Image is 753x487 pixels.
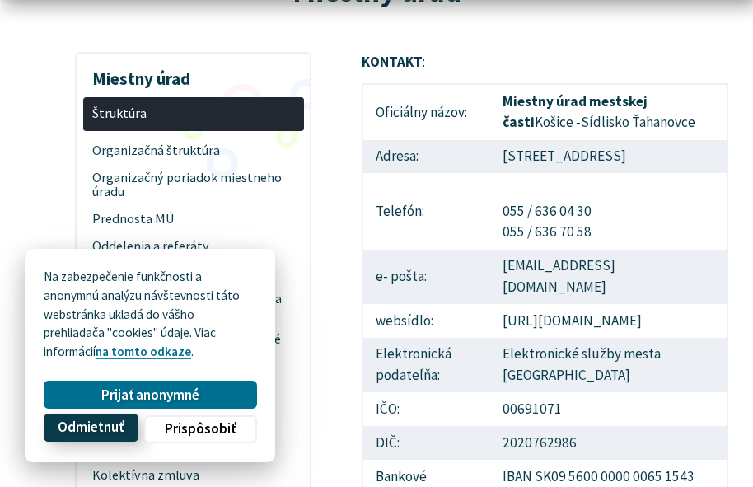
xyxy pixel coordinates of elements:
td: e- pošta: [362,250,490,304]
a: Štruktúra [83,97,304,131]
strong: Miestny úrad mestskej časti [503,92,648,132]
p: : [362,52,728,73]
p: Na zabezpečenie funkčnosti a anonymnú analýzu návštevnosti táto webstránka ukladá do vášho prehli... [44,268,256,362]
button: Odmietnuť [44,414,138,442]
a: Oddelenia a referáty [83,233,304,260]
td: [URL][DOMAIN_NAME] [490,304,727,338]
td: Košice -Sídlisko Ťahanovce [490,84,727,139]
a: na tomto odkaze [96,344,191,359]
td: [STREET_ADDRESS] [490,140,727,174]
button: Prijať anonymné [44,381,256,409]
td: Oficiálny názov: [362,84,490,139]
td: Telefón: [362,173,490,249]
button: Prispôsobiť [144,415,256,443]
td: websídlo: [362,304,490,338]
span: Organizačná štruktúra [92,137,294,164]
td: Adresa: [362,140,490,174]
span: Organizačný poriadok miestneho úradu [92,164,294,206]
span: Prispôsobiť [165,420,236,438]
span: Prijať anonymné [101,386,199,404]
a: 055 / 636 70 58 [503,222,592,241]
a: 00691071 [503,400,562,418]
h3: Miestny úrad [83,56,304,91]
a: Organizačná štruktúra [83,137,304,164]
span: Odmietnuť [58,419,124,436]
td: Elektronická podateľňa: [362,338,490,392]
strong: KONTAKT [362,53,423,71]
span: Oddelenia a referáty [92,233,294,260]
a: 2020762986 [503,433,577,452]
span: Prednosta MÚ [92,206,294,233]
a: Prednosta MÚ [83,206,304,233]
a: 055 / 636 04 30 [503,202,592,220]
a: Organizačný poriadok miestneho úradu [83,164,304,206]
td: DIČ: [362,426,490,460]
a: 09 5600 0000 0065 [551,467,662,485]
span: Štruktúra [92,101,294,128]
td: [EMAIL_ADDRESS][DOMAIN_NAME] [490,250,727,304]
td: IČO: [362,392,490,426]
a: Elektronické služby mesta [GEOGRAPHIC_DATA] [503,344,661,384]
